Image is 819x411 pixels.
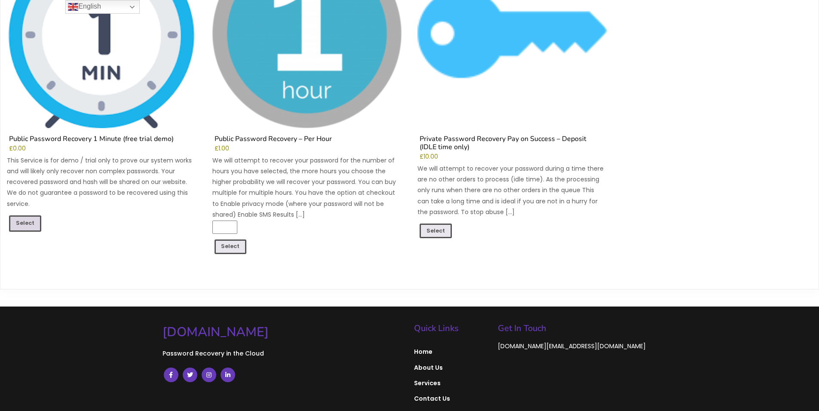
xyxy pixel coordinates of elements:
[414,360,489,375] a: About Us
[414,344,489,359] a: Home
[414,364,489,371] span: About Us
[420,224,452,239] a: Add to cart: “Private Password Recovery Pay on Success - Deposit (IDLE time only)”
[212,155,402,220] p: We will attempt to recover your password for the number of hours you have selected, the more hour...
[414,375,489,391] a: Services
[414,324,489,333] h5: Quick Links
[414,395,489,402] span: Contact Us
[9,144,13,153] span: £
[68,2,78,12] img: en
[212,135,402,145] h2: Public Password Recovery – Per Hour
[420,153,423,161] span: £
[215,144,218,153] span: £
[163,324,405,340] a: [DOMAIN_NAME]
[7,135,196,145] h2: Public Password Recovery 1 Minute (free trial demo)
[215,144,229,153] bdi: 1.00
[417,163,607,218] p: We will attempt to recover your password during a time there are no other orders to process (idle...
[498,324,657,333] h5: Get In Touch
[212,221,237,234] input: Product quantity
[414,379,489,387] span: Services
[163,347,405,359] p: Password Recovery in the Cloud
[498,342,646,351] a: [DOMAIN_NAME][EMAIL_ADDRESS][DOMAIN_NAME]
[420,153,438,161] bdi: 10.00
[215,239,247,255] a: Add to cart: “Public Password Recovery - Per Hour”
[498,342,646,350] span: [DOMAIN_NAME][EMAIL_ADDRESS][DOMAIN_NAME]
[7,155,196,209] p: This Service is for demo / trial only to prove our system works and will likely only recover non ...
[9,215,41,232] a: Read more about “Public Password Recovery 1 Minute (free trial demo)”
[417,135,607,153] h2: Private Password Recovery Pay on Success – Deposit (IDLE time only)
[414,348,489,356] span: Home
[414,391,489,406] a: Contact Us
[9,144,26,153] bdi: 0.00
